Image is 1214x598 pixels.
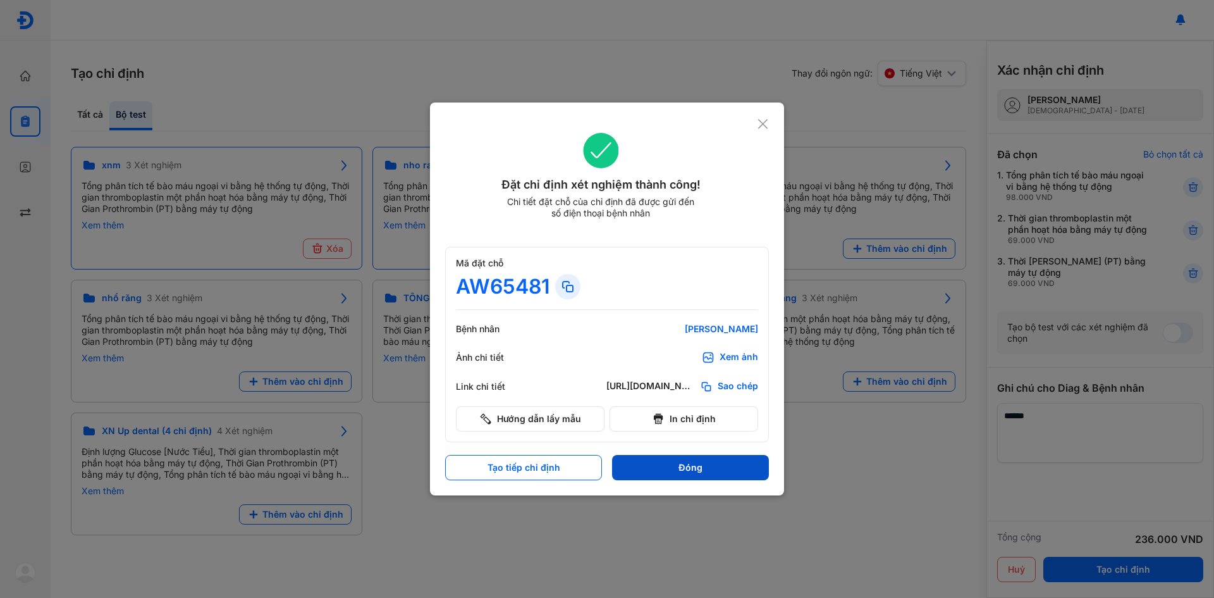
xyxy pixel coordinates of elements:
div: Chi tiết đặt chỗ của chỉ định đã được gửi đến số điện thoại bệnh nhân [501,196,700,219]
div: AW65481 [456,274,550,299]
div: Mã đặt chỗ [456,258,758,269]
div: [PERSON_NAME] [606,323,758,335]
div: Bệnh nhân [456,323,532,335]
div: Xem ảnh [720,351,758,364]
div: [URL][DOMAIN_NAME] [606,380,695,393]
div: Link chi tiết [456,381,532,392]
button: Hướng dẫn lấy mẫu [456,406,604,432]
div: Đặt chỉ định xét nghiệm thành công! [445,176,757,194]
button: In chỉ định [610,406,758,432]
button: Tạo tiếp chỉ định [445,455,602,480]
span: Sao chép [718,380,758,393]
button: Đóng [612,455,769,480]
div: Ảnh chi tiết [456,352,532,363]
